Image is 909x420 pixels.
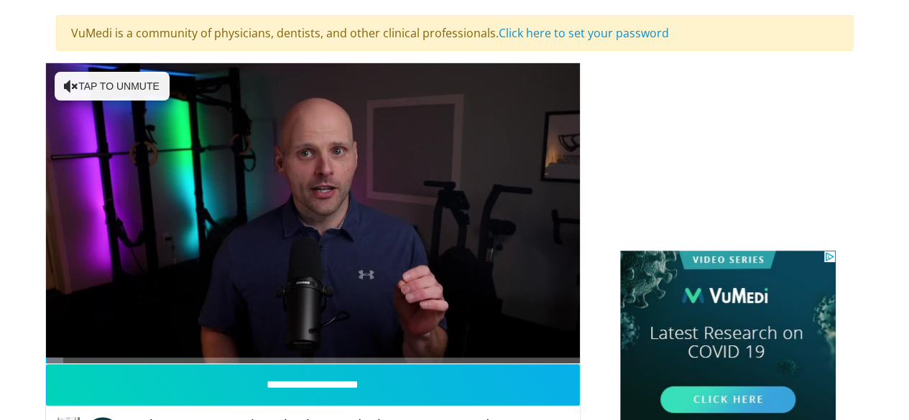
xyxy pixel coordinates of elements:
iframe: Advertisement [620,62,836,242]
a: Click here to set your password [499,25,669,41]
div: VuMedi is a community of physicians, dentists, and other clinical professionals. [56,15,854,51]
button: Tap to unmute [55,72,170,101]
video-js: Video Player [46,63,580,364]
